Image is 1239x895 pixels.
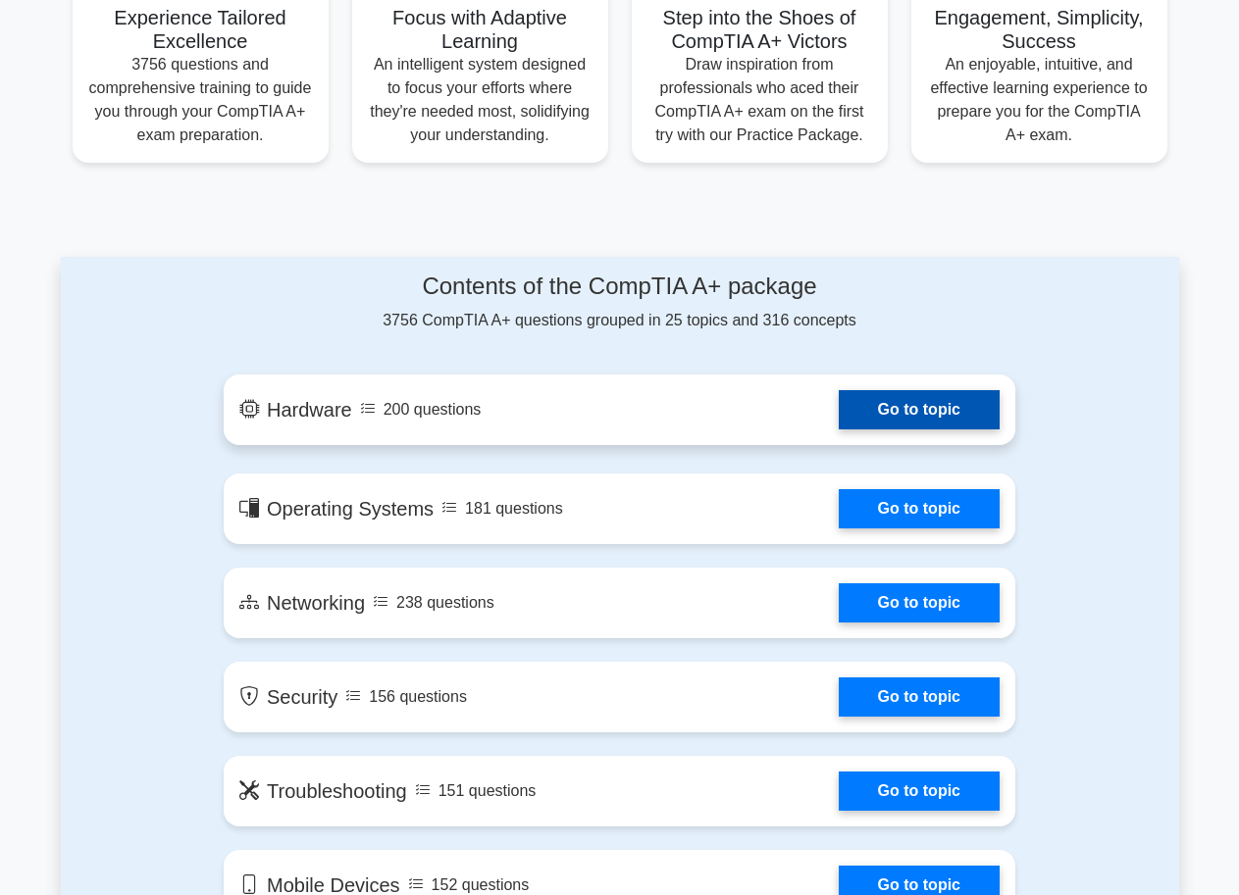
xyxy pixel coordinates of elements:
[927,6,1152,53] h5: Engagement, Simplicity, Success
[224,273,1015,332] div: 3756 CompTIA A+ questions grouped in 25 topics and 316 concepts
[839,390,1000,429] a: Go to topic
[647,53,872,147] p: Draw inspiration from professionals who aced their CompTIA A+ exam on the first try with our Prac...
[839,489,1000,528] a: Go to topic
[224,273,1015,301] h4: Contents of the CompTIA A+ package
[839,771,1000,811] a: Go to topic
[647,6,872,53] h5: Step into the Shoes of CompTIA A+ Victors
[927,53,1152,147] p: An enjoyable, intuitive, and effective learning experience to prepare you for the CompTIA A+ exam.
[839,677,1000,717] a: Go to topic
[368,53,593,147] p: An intelligent system designed to focus your efforts where they're needed most, solidifying your ...
[839,583,1000,622] a: Go to topic
[88,53,313,147] p: 3756 questions and comprehensive training to guide you through your CompTIA A+ exam preparation.
[368,6,593,53] h5: Focus with Adaptive Learning
[88,6,313,53] h5: Experience Tailored Excellence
